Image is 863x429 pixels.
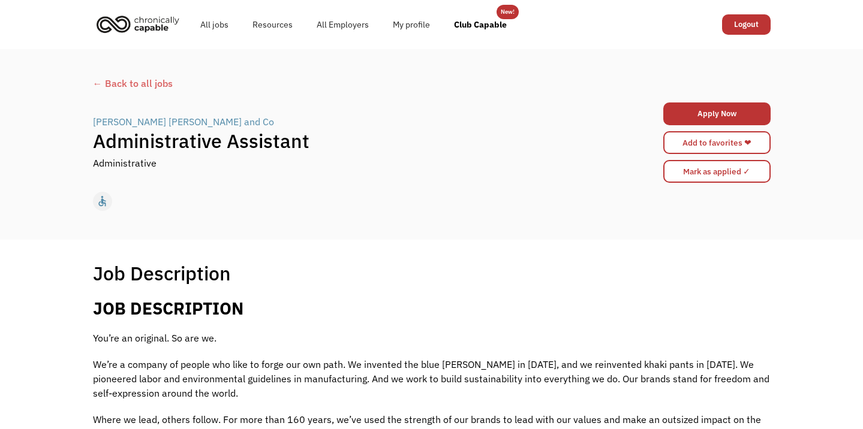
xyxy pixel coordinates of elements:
a: ← Back to all jobs [93,76,771,90]
p: We’re a company of people who like to forge our own path. We invented the blue [PERSON_NAME] in [... [93,357,771,400]
a: My profile [381,5,442,44]
a: [PERSON_NAME] [PERSON_NAME] and Co [93,114,277,129]
a: All jobs [188,5,240,44]
a: Add to favorites ❤ [663,131,771,154]
a: Resources [240,5,305,44]
img: Chronically Capable logo [93,11,183,37]
h1: Administrative Assistant [93,129,602,153]
a: home [93,11,188,37]
div: Administrative [93,156,157,170]
form: Mark as applied form [663,157,771,186]
a: Logout [722,14,771,35]
a: Apply Now [663,102,771,125]
h1: Job Description [93,261,231,285]
input: Mark as applied ✓ [663,160,771,183]
div: accessible [96,192,109,210]
div: [PERSON_NAME] [PERSON_NAME] and Co [93,114,274,129]
p: You’re an original. So are we. [93,331,771,345]
div: New! [501,5,515,19]
a: All Employers [305,5,381,44]
a: Club Capable [442,5,519,44]
b: JOB DESCRIPTION [93,297,243,319]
